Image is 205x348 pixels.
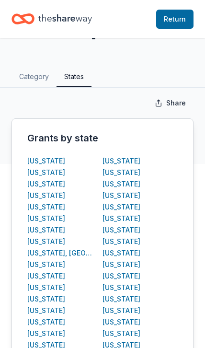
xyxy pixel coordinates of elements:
[102,282,140,293] button: [US_STATE]
[27,259,65,270] button: [US_STATE]
[102,190,140,201] button: [US_STATE]
[11,8,92,30] a: Home
[27,247,95,259] button: [US_STATE], [GEOGRAPHIC_DATA]
[27,270,65,282] button: [US_STATE]
[102,155,140,167] button: [US_STATE]
[102,167,140,178] button: [US_STATE]
[102,305,140,316] button: [US_STATE]
[156,10,194,29] a: Return
[27,293,65,305] button: [US_STATE]
[102,224,140,236] button: [US_STATE]
[27,316,65,328] button: [US_STATE]
[27,155,65,167] button: [US_STATE]
[102,178,140,190] button: [US_STATE]
[102,201,140,213] button: [US_STATE]
[102,293,140,305] button: [US_STATE]
[27,201,65,213] button: [US_STATE]
[102,328,140,339] button: [US_STATE]
[27,190,65,201] button: [US_STATE]
[27,236,65,247] button: [US_STATE]
[102,270,140,282] button: [US_STATE]
[57,67,91,87] button: States
[11,67,57,87] button: Category
[27,130,178,146] div: Grants by state
[27,305,65,316] button: [US_STATE]
[27,167,65,178] button: [US_STATE]
[147,93,194,113] button: Share
[166,97,186,109] span: Share
[27,328,65,339] button: [US_STATE]
[102,259,140,270] button: [US_STATE]
[27,282,65,293] button: [US_STATE]
[102,316,140,328] button: [US_STATE]
[27,224,65,236] button: [US_STATE]
[102,247,140,259] button: [US_STATE]
[27,178,65,190] button: [US_STATE]
[164,13,186,25] span: Return
[102,213,140,224] button: [US_STATE]
[102,236,140,247] button: [US_STATE]
[27,213,65,224] button: [US_STATE]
